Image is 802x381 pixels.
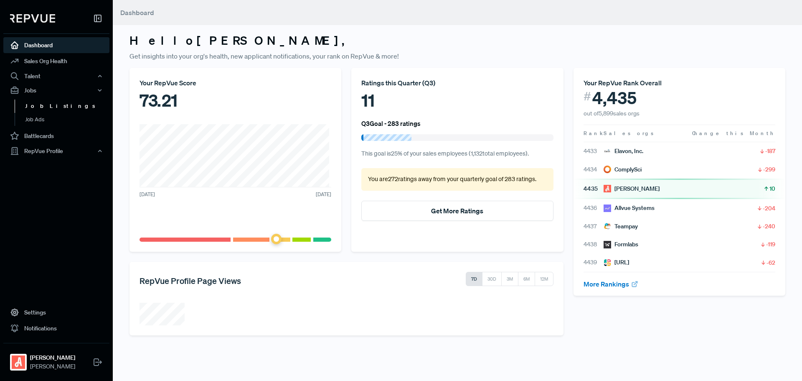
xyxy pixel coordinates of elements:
[361,149,553,159] p: This goal is 25 % of your sales employees ( 1,132 total employees).
[15,113,121,126] a: Job Ads
[535,272,553,286] button: 12M
[316,191,331,198] span: [DATE]
[584,110,640,117] span: out of 5,899 sales orgs
[361,78,553,88] div: Ratings this Quarter ( Q3 )
[604,147,643,156] div: Elavon, Inc.
[3,304,109,320] a: Settings
[584,222,604,231] span: 4437
[584,79,662,87] span: Your RepVue Rank Overall
[361,201,553,221] button: Get More Ratings
[3,128,109,144] a: Battlecards
[140,88,331,113] div: 73.21
[604,205,611,212] img: Allvue Systems
[584,165,604,174] span: 4434
[129,51,785,61] p: Get insights into your org's health, new applicant notifications, your rank on RepVue & more!
[604,166,611,173] img: ComplySci
[604,240,638,249] div: Formlabs
[15,100,121,113] a: Job Listings
[3,37,109,53] a: Dashboard
[3,144,109,158] button: RepVue Profile
[604,185,611,192] img: Angi
[584,280,639,288] a: More Rankings
[763,222,775,230] span: -240
[604,184,660,193] div: [PERSON_NAME]
[584,204,604,212] span: 4436
[769,184,775,193] span: 10
[12,355,25,369] img: Angi
[584,240,604,249] span: 4438
[120,8,154,17] span: Dashboard
[604,222,611,230] img: Teampay
[501,272,518,286] button: 3M
[584,88,591,105] span: #
[129,33,785,48] h3: Hello [PERSON_NAME] ,
[584,147,604,156] span: 4433
[140,276,241,286] h5: RepVue Profile Page Views
[763,204,775,212] span: -204
[30,362,75,371] span: [PERSON_NAME]
[466,272,482,286] button: 7D
[3,83,109,97] button: Jobs
[3,320,109,336] a: Notifications
[584,130,604,137] span: Rank
[765,147,775,155] span: -187
[604,204,655,212] div: Allvue Systems
[604,148,611,155] img: Elavon, Inc.
[361,120,421,127] h6: Q3 Goal - 283 ratings
[604,259,611,266] img: Beans.ai
[140,78,331,88] div: Your RepVue Score
[30,353,75,362] strong: [PERSON_NAME]
[592,88,637,108] span: 4,435
[604,222,638,231] div: Teampay
[766,258,775,267] span: -62
[766,240,775,248] span: -119
[3,53,109,69] a: Sales Org Health
[584,184,604,193] span: 4435
[482,272,502,286] button: 30D
[368,175,546,184] p: You are 272 ratings away from your quarterly goal of 283 ratings .
[604,130,655,137] span: Sales orgs
[584,258,604,267] span: 4439
[604,258,629,267] div: [URL]
[3,69,109,83] button: Talent
[604,241,611,248] img: Formlabs
[763,165,775,174] span: -299
[604,165,642,174] div: ComplySci
[140,191,155,198] span: [DATE]
[361,88,553,113] div: 11
[10,14,55,23] img: RepVue
[3,343,109,374] a: Angi[PERSON_NAME][PERSON_NAME]
[692,130,775,137] span: Change this Month
[518,272,535,286] button: 6M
